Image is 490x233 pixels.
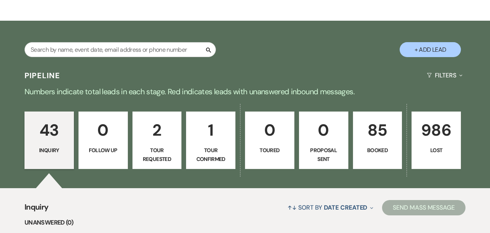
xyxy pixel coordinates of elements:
h3: Pipeline [24,70,60,81]
p: 0 [250,117,289,143]
p: 1 [191,117,230,143]
p: 85 [358,117,397,143]
p: Toured [250,146,289,154]
a: 85Booked [353,112,402,169]
p: Booked [358,146,397,154]
p: Lost [416,146,456,154]
a: 0Proposal Sent [299,112,348,169]
p: Tour Requested [137,146,177,163]
span: ↑↓ [287,203,297,212]
p: Proposal Sent [304,146,343,163]
a: 43Inquiry [24,112,74,169]
button: + Add Lead [400,42,461,57]
a: 0Toured [245,112,294,169]
span: Inquiry [24,201,49,218]
p: Tour Confirmed [191,146,230,163]
span: Date Created [324,203,367,212]
p: 986 [416,117,456,143]
p: 43 [29,117,69,143]
p: 2 [137,117,177,143]
a: 0Follow Up [78,112,128,169]
p: Inquiry [29,146,69,154]
li: Unanswered (0) [24,218,465,228]
button: Filters [424,65,465,85]
button: Send Mass Message [382,200,465,215]
p: Follow Up [83,146,123,154]
a: 986Lost [412,112,461,169]
button: Sort By Date Created [284,197,376,218]
a: 2Tour Requested [132,112,182,169]
a: 1Tour Confirmed [186,112,235,169]
p: 0 [83,117,123,143]
p: 0 [304,117,343,143]
input: Search by name, event date, email address or phone number [24,42,216,57]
